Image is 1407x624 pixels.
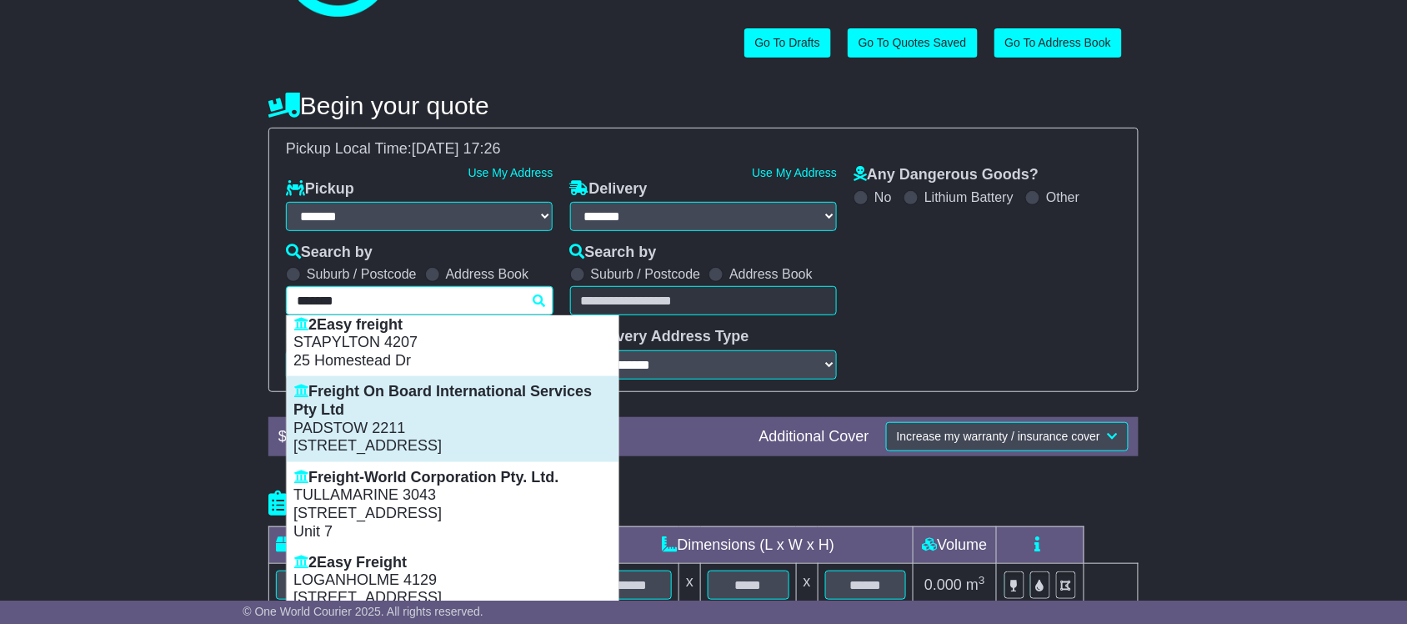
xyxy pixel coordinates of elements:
label: Address Book [729,266,813,282]
td: x [796,563,818,606]
a: Go To Quotes Saved [848,28,978,58]
td: x [679,563,701,606]
td: Volume [913,526,996,563]
a: Go To Drafts [744,28,831,58]
p: 2Easy Freight [293,554,612,572]
td: Dimensions (L x W x H) [583,526,913,563]
p: [STREET_ADDRESS] [293,590,612,608]
a: Go To Address Book [994,28,1122,58]
label: Delivery Address Type [570,328,749,346]
p: 25 Homestead Dr [293,352,612,370]
a: Use My Address [468,166,553,179]
label: Address Book [446,266,529,282]
label: Lithium Battery [924,189,1014,205]
p: Freight-World Corporation Pty. Ltd. [293,469,612,487]
label: Search by [570,244,657,262]
div: Additional Cover [751,428,878,446]
label: Other [1046,189,1079,205]
div: $ FreightSafe warranty included [270,428,751,446]
p: PADSTOW 2211 [293,420,612,438]
span: m [966,576,985,593]
p: LOGANHOLME 4129 [293,572,612,591]
label: Delivery [570,180,648,199]
p: Freight On Board International Services Pty Ltd [293,383,612,419]
label: Search by [286,244,373,262]
label: Pickup [286,180,354,199]
p: TULLAMARINE 3043 [293,486,612,505]
p: STAPYLTON 4207 [293,334,612,352]
td: Type [269,526,408,563]
h4: Begin your quote [268,92,1139,119]
span: 0.000 [924,576,962,593]
p: 2Easy freight [293,316,612,335]
label: Suburb / Postcode [307,266,417,282]
button: Increase my warranty / insurance cover [886,422,1129,451]
p: [STREET_ADDRESS] [293,505,612,523]
label: Suburb / Postcode [591,266,701,282]
div: Pickup Local Time: [278,140,1129,159]
span: © One World Courier 2025. All rights reserved. [243,605,483,618]
label: Any Dangerous Goods? [854,166,1039,184]
sup: 3 [979,574,985,586]
label: No [874,189,891,205]
h4: Package details | [268,490,478,517]
a: Use My Address [752,166,837,179]
span: Increase my warranty / insurance cover [897,430,1100,443]
p: [STREET_ADDRESS] [293,437,612,455]
span: [DATE] 17:26 [412,140,501,157]
p: Unit 7 [293,523,612,541]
